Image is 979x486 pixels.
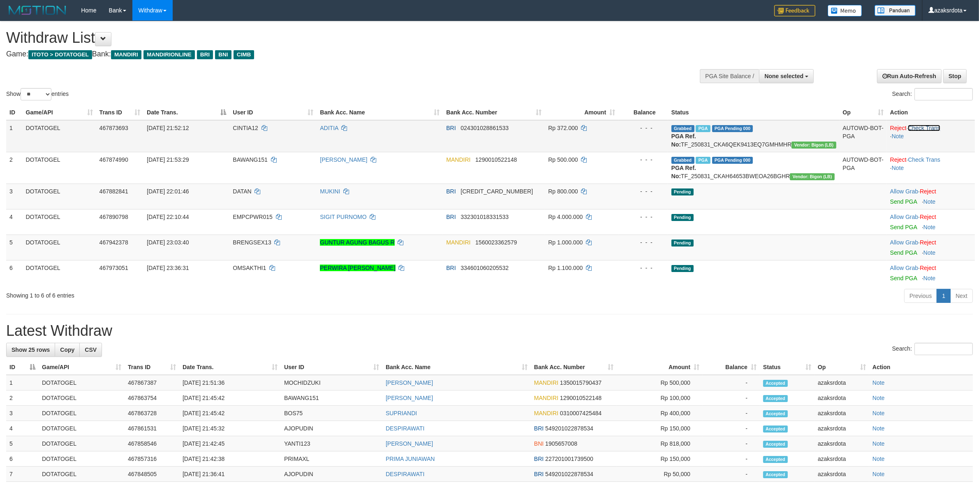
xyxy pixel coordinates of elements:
[764,73,803,79] span: None selected
[904,289,937,303] a: Previous
[461,125,509,131] span: Copy 024301028861533 to clipboard
[923,198,936,205] a: Note
[446,125,456,131] span: BRI
[179,421,281,436] td: [DATE] 21:45:32
[545,440,577,447] span: Copy 1905657008 to clipboard
[815,375,869,391] td: azaksrdota
[233,125,258,131] span: CINTIA12
[545,456,593,462] span: Copy 227201001739500 to clipboard
[197,50,213,59] span: BRI
[23,184,96,209] td: DOTATOGEL
[763,380,788,387] span: Accepted
[890,214,920,220] span: ·
[6,184,23,209] td: 3
[23,120,96,152] td: DOTATOGEL
[179,375,281,391] td: [DATE] 21:51:36
[6,436,39,451] td: 5
[875,5,916,16] img: panduan.png
[890,265,920,271] span: ·
[887,260,975,286] td: ·
[560,379,602,386] span: Copy 1350015790437 to clipboard
[671,240,694,246] span: Pending
[671,165,696,179] b: PGA Ref. No:
[12,346,50,353] span: Show 25 rows
[23,105,96,120] th: Game/API: activate to sort column ascending
[815,467,869,482] td: azaksrdota
[892,133,904,140] a: Note
[96,105,143,120] th: Trans ID: activate to sort column ascending
[774,5,815,16] img: Feedback.jpg
[386,456,435,462] a: PRIMA JUNIAWAN
[840,105,887,120] th: Op: activate to sort column ascending
[281,391,382,406] td: BAWANG151
[618,105,668,120] th: Balance
[281,375,382,391] td: MOCHIDZUKI
[840,120,887,152] td: AUTOWD-BOT-PGA
[6,4,69,16] img: MOTION_logo.png
[100,125,128,131] span: 467873693
[446,265,456,271] span: BRI
[39,360,125,375] th: Game/API: activate to sort column ascending
[125,375,179,391] td: 467867387
[320,188,340,195] a: MUKINI
[147,265,189,271] span: [DATE] 23:36:31
[23,209,96,235] td: DOTATOGEL
[179,360,281,375] th: Date Trans.: activate to sort column ascending
[560,410,602,416] span: Copy 0310007425484 to clipboard
[545,105,618,120] th: Amount: activate to sort column ascending
[890,214,918,220] a: Allow Grab
[320,214,366,220] a: SIGIT PURNOMO
[125,451,179,467] td: 467857316
[6,30,644,46] h1: Withdraw List
[840,152,887,184] td: AUTOWD-BOT-PGA
[39,436,125,451] td: DOTATOGEL
[534,471,544,477] span: BRI
[890,265,918,271] a: Allow Grab
[386,410,417,416] a: SUPRIANDI
[6,50,644,58] h4: Game: Bank:
[815,406,869,421] td: azaksrdota
[923,275,936,281] a: Note
[887,209,975,235] td: ·
[890,198,917,205] a: Send PGA
[233,265,266,271] span: OMSAKTHI1
[446,239,470,246] span: MANDIRI
[696,125,710,132] span: Marked by azaksrdota
[386,425,424,432] a: DESPIRAWATI
[143,105,229,120] th: Date Trans.: activate to sort column descending
[100,188,128,195] span: 467882841
[617,360,703,375] th: Amount: activate to sort column ascending
[548,265,583,271] span: Rp 1.100.000
[461,188,533,195] span: Copy 696601019566532 to clipboard
[890,239,918,246] a: Allow Grab
[873,425,885,432] a: Note
[28,50,92,59] span: ITOTO > DOTATOGEL
[6,343,55,357] a: Show 25 rows
[617,451,703,467] td: Rp 150,000
[617,436,703,451] td: Rp 818,000
[923,249,936,256] a: Note
[877,69,942,83] a: Run Auto-Refresh
[712,157,753,164] span: PGA Pending
[790,173,834,180] span: Vendor URL: https://dashboard.q2checkout.com/secure
[23,152,96,184] td: DOTATOGEL
[873,379,885,386] a: Note
[317,105,443,120] th: Bank Acc. Name: activate to sort column ascending
[125,467,179,482] td: 467848505
[147,156,189,163] span: [DATE] 21:53:29
[873,456,885,462] a: Note
[147,239,189,246] span: [DATE] 23:03:40
[890,125,907,131] a: Reject
[531,360,617,375] th: Bank Acc. Number: activate to sort column ascending
[446,188,456,195] span: BRI
[887,235,975,260] td: ·
[671,125,694,132] span: Grabbed
[147,188,189,195] span: [DATE] 22:01:46
[622,213,665,221] div: - - -
[920,265,936,271] a: Reject
[617,391,703,406] td: Rp 100,000
[887,152,975,184] td: · ·
[887,120,975,152] td: · ·
[234,50,255,59] span: CIMB
[6,288,402,300] div: Showing 1 to 6 of 6 entries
